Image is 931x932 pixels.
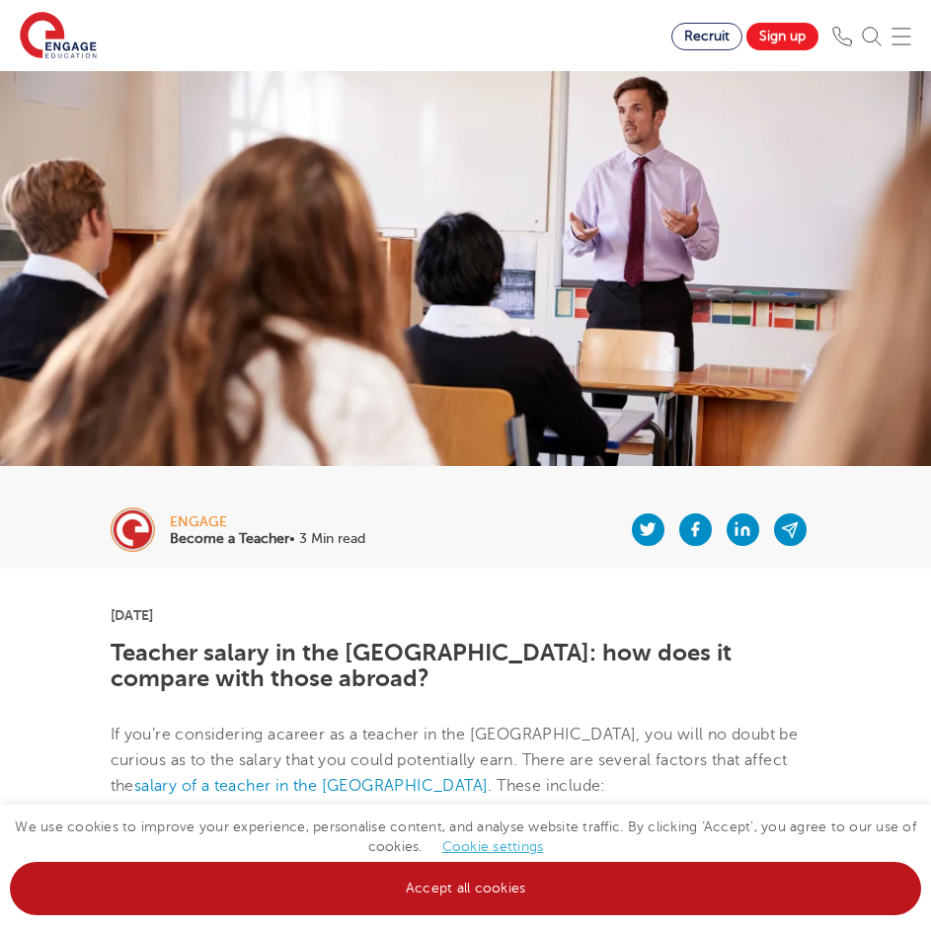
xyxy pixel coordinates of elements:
a: Sign up [746,23,818,50]
a: Cookie settings [442,839,544,854]
p: [DATE] [111,608,821,622]
img: Engage Education [20,12,97,61]
b: Become a Teacher [170,531,289,546]
span: , you will no doubt be curious as to the salary that you could potentially earn. There are severa... [111,726,799,796]
a: Recruit [671,23,742,50]
img: Search [862,27,882,46]
img: Mobile Menu [892,27,911,46]
p: • 3 Min read [170,532,365,546]
a: Accept all cookies [10,862,921,915]
span: If you’re considering a [111,726,276,743]
img: Phone [832,27,852,46]
h1: Teacher salary in the [GEOGRAPHIC_DATA]: how does it compare with those abroad? [111,640,821,692]
a: salary of a teacher in the [GEOGRAPHIC_DATA] [134,777,489,795]
span: . These include: [488,777,605,795]
span: We use cookies to improve your experience, personalise content, and analyse website traffic. By c... [10,819,921,895]
div: engage [170,515,365,529]
span: Recruit [684,29,730,43]
span: career as a teacher in the [GEOGRAPHIC_DATA] [276,726,637,743]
